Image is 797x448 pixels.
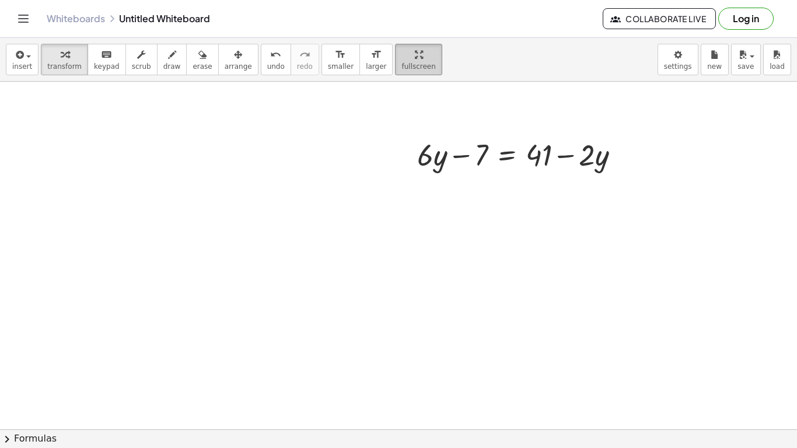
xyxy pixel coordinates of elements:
[658,44,698,75] button: settings
[101,48,112,62] i: keyboard
[47,13,105,24] a: Whiteboards
[359,44,393,75] button: format_sizelarger
[763,44,791,75] button: load
[186,44,218,75] button: erase
[132,62,151,71] span: scrub
[603,8,716,29] button: Collaborate Live
[94,62,120,71] span: keypad
[88,44,126,75] button: keyboardkeypad
[613,13,706,24] span: Collaborate Live
[297,62,313,71] span: redo
[395,44,442,75] button: fullscreen
[370,48,382,62] i: format_size
[157,44,187,75] button: draw
[299,48,310,62] i: redo
[163,62,181,71] span: draw
[664,62,692,71] span: settings
[770,62,785,71] span: load
[193,62,212,71] span: erase
[366,62,386,71] span: larger
[6,44,39,75] button: insert
[707,62,722,71] span: new
[701,44,729,75] button: new
[291,44,319,75] button: redoredo
[41,44,88,75] button: transform
[321,44,360,75] button: format_sizesmaller
[718,8,774,30] button: Log in
[328,62,354,71] span: smaller
[125,44,158,75] button: scrub
[737,62,754,71] span: save
[12,62,32,71] span: insert
[270,48,281,62] i: undo
[731,44,761,75] button: save
[225,62,252,71] span: arrange
[218,44,258,75] button: arrange
[267,62,285,71] span: undo
[47,62,82,71] span: transform
[401,62,435,71] span: fullscreen
[335,48,346,62] i: format_size
[14,9,33,28] button: Toggle navigation
[261,44,291,75] button: undoundo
